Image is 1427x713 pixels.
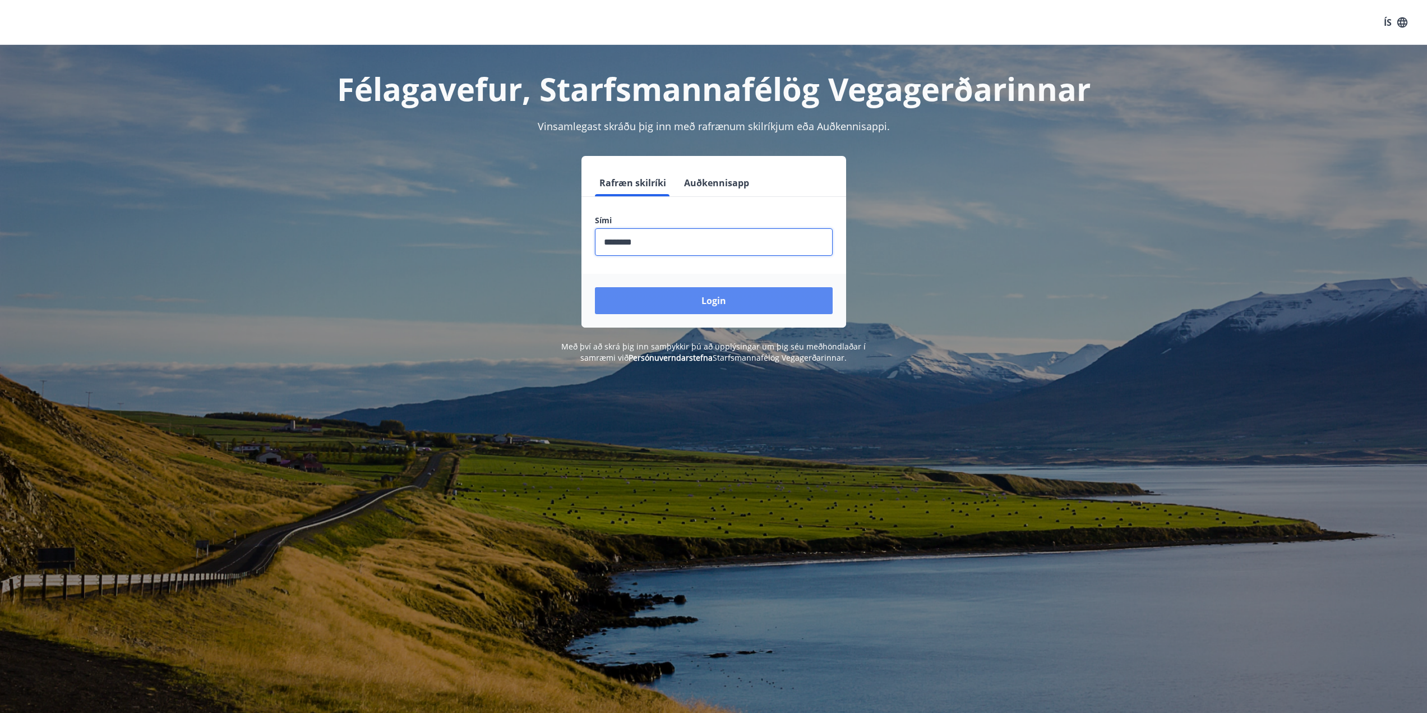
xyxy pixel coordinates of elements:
[538,119,890,133] span: Vinsamlegast skráðu þig inn með rafrænum skilríkjum eða Auðkennisappi.
[595,169,671,196] button: Rafræn skilríki
[324,67,1104,110] h1: Félagavefur, Starfsmannafélög Vegagerðarinnar
[680,169,754,196] button: Auðkennisapp
[1378,12,1414,33] button: ÍS
[595,215,833,226] label: Sími
[561,341,866,363] span: Með því að skrá þig inn samþykkir þú að upplýsingar um þig séu meðhöndlaðar í samræmi við Starfsm...
[629,352,713,363] a: Persónuverndarstefna
[595,287,833,314] button: Login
